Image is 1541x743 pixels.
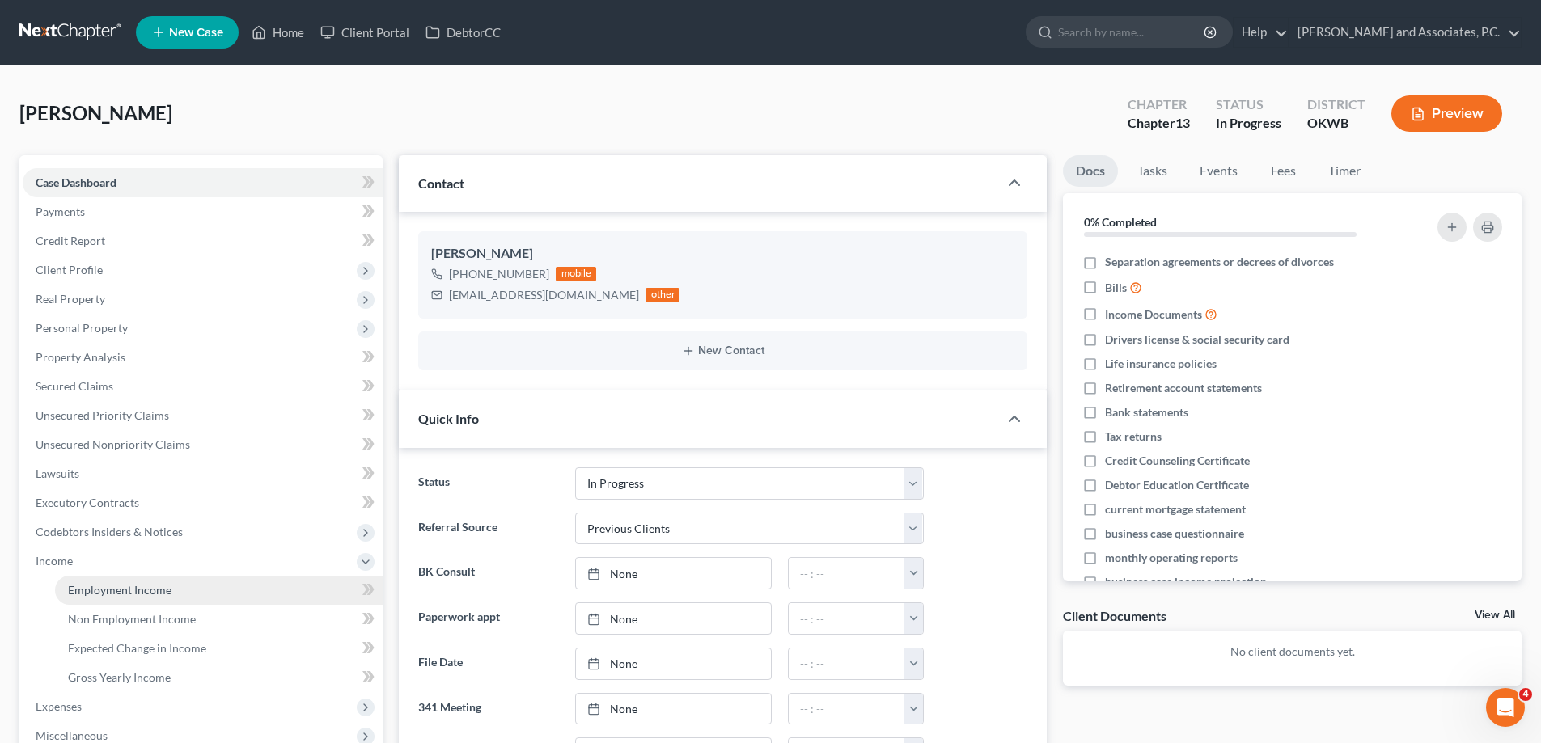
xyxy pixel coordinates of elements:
[68,641,206,655] span: Expected Change in Income
[418,175,464,191] span: Contact
[169,27,223,39] span: New Case
[1105,574,1267,590] span: business case income projection
[1063,607,1166,624] div: Client Documents
[36,554,73,568] span: Income
[1105,550,1238,566] span: monthly operating reports
[1257,155,1309,187] a: Fees
[646,288,679,302] div: other
[576,694,771,724] a: None
[55,576,383,605] a: Employment Income
[410,467,566,500] label: Status
[1105,280,1127,296] span: Bills
[23,459,383,488] a: Lawsuits
[410,693,566,725] label: 341 Meeting
[23,430,383,459] a: Unsecured Nonpriority Claims
[55,663,383,692] a: Gross Yearly Income
[1105,306,1202,323] span: Income Documents
[68,670,171,684] span: Gross Yearly Income
[23,343,383,372] a: Property Analysis
[789,648,905,679] input: -- : --
[36,408,169,422] span: Unsecured Priority Claims
[36,321,128,335] span: Personal Property
[1105,477,1249,493] span: Debtor Education Certificate
[1105,331,1289,348] span: Drivers license & social security card
[55,605,383,634] a: Non Employment Income
[1105,526,1244,542] span: business case questionnaire
[1128,95,1190,114] div: Chapter
[1475,610,1515,621] a: View All
[1234,18,1288,47] a: Help
[1187,155,1251,187] a: Events
[1307,95,1365,114] div: District
[1058,17,1206,47] input: Search by name...
[1105,453,1250,469] span: Credit Counseling Certificate
[410,648,566,680] label: File Date
[19,101,172,125] span: [PERSON_NAME]
[1289,18,1521,47] a: [PERSON_NAME] and Associates, P.C.
[449,287,639,303] div: [EMAIL_ADDRESS][DOMAIN_NAME]
[36,466,79,480] span: Lawsuits
[431,344,1014,357] button: New Contact
[1391,95,1502,132] button: Preview
[55,634,383,663] a: Expected Change in Income
[576,648,771,679] a: None
[431,244,1014,264] div: [PERSON_NAME]
[36,728,108,742] span: Miscellaneous
[576,558,771,589] a: None
[243,18,312,47] a: Home
[1216,95,1281,114] div: Status
[23,488,383,517] a: Executory Contracts
[36,350,125,364] span: Property Analysis
[410,557,566,589] label: BK Consult
[1486,688,1525,727] iframe: Intercom live chat
[1105,254,1334,270] span: Separation agreements or decrees of divorces
[1105,501,1246,517] span: current mortgage statement
[410,513,566,545] label: Referral Source
[23,168,383,197] a: Case Dashboard
[1315,155,1374,187] a: Timer
[1084,215,1157,229] strong: 0% Completed
[1128,114,1190,133] div: Chapter
[36,496,139,509] span: Executory Contracts
[36,437,190,451] span: Unsecured Nonpriority Claims
[789,603,905,634] input: -- : --
[556,267,596,281] div: mobile
[1307,114,1365,133] div: OKWB
[23,226,383,255] a: Credit Report
[23,372,383,401] a: Secured Claims
[23,197,383,226] a: Payments
[1105,380,1262,396] span: Retirement account statements
[36,379,113,393] span: Secured Claims
[23,401,383,430] a: Unsecured Priority Claims
[36,175,116,189] span: Case Dashboard
[417,18,509,47] a: DebtorCC
[1063,155,1118,187] a: Docs
[1105,404,1188,420] span: Bank statements
[1124,155,1180,187] a: Tasks
[36,699,82,713] span: Expenses
[36,292,105,306] span: Real Property
[1519,688,1532,701] span: 4
[36,234,105,247] span: Credit Report
[36,205,85,218] span: Payments
[1216,114,1281,133] div: In Progress
[36,263,103,277] span: Client Profile
[418,411,479,426] span: Quick Info
[1076,644,1509,660] p: No client documents yet.
[410,602,566,635] label: Paperwork appt
[312,18,417,47] a: Client Portal
[68,583,171,597] span: Employment Income
[36,525,183,538] span: Codebtors Insiders & Notices
[1175,115,1190,130] span: 13
[1105,356,1217,372] span: Life insurance policies
[68,612,196,626] span: Non Employment Income
[789,558,905,589] input: -- : --
[1105,428,1162,445] span: Tax returns
[576,603,771,634] a: None
[449,266,549,282] div: [PHONE_NUMBER]
[789,694,905,724] input: -- : --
